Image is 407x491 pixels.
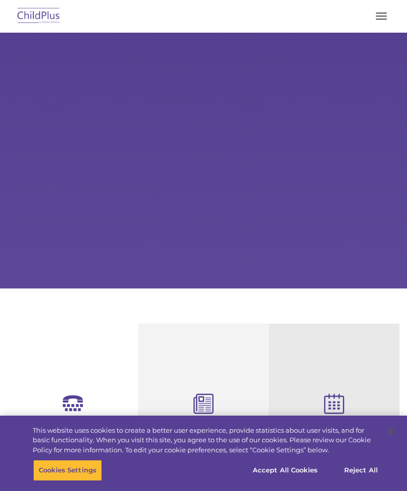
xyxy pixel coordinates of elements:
button: Close [380,421,402,443]
div: This website uses cookies to create a better user experience, provide statistics about user visit... [33,426,379,455]
button: Cookies Settings [33,460,102,481]
img: ChildPlus by Procare Solutions [15,5,62,28]
button: Accept All Cookies [247,460,323,481]
button: Reject All [330,460,392,481]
